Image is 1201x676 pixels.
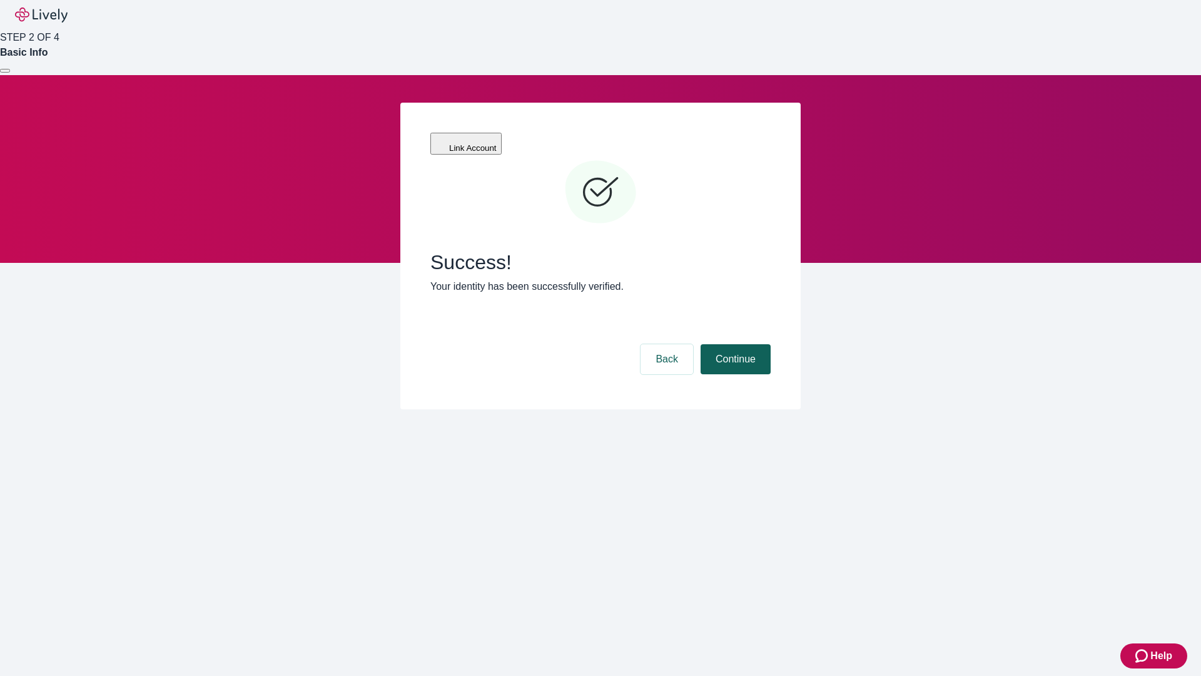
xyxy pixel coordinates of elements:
svg: Checkmark icon [563,155,638,230]
button: Back [641,344,693,374]
img: Lively [15,8,68,23]
span: Help [1150,648,1172,663]
p: Your identity has been successfully verified. [430,279,771,294]
button: Zendesk support iconHelp [1120,643,1187,668]
span: Success! [430,250,771,274]
button: Continue [701,344,771,374]
button: Link Account [430,133,502,155]
svg: Zendesk support icon [1135,648,1150,663]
